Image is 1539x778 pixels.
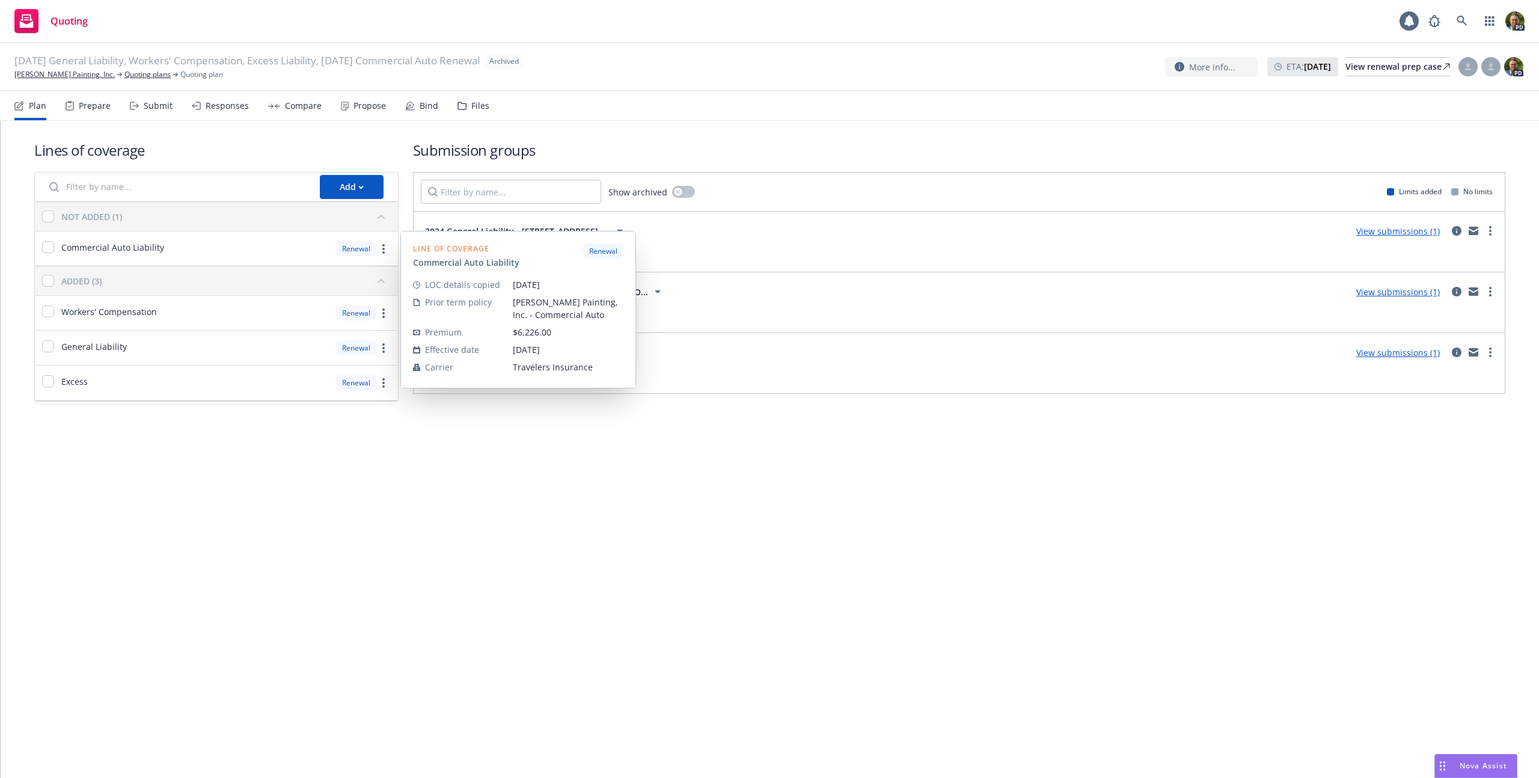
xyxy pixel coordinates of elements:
a: View renewal prep case [1345,57,1450,76]
div: Prepare [79,101,111,111]
div: Limits added [1387,186,1442,197]
span: Excess [61,375,88,388]
div: Propose [353,101,386,111]
a: Search [1450,9,1474,33]
div: Files [471,101,489,111]
a: Quoting plans [124,69,171,80]
div: Plan [29,101,46,111]
button: Nova Assist [1434,754,1517,778]
a: View submissions (1) [1356,225,1440,237]
strong: [DATE] [1304,61,1331,72]
a: mail [1466,284,1481,299]
a: circleInformation [1449,345,1464,360]
div: NOT ADDED (1) [61,210,122,223]
span: Commercial Auto Liability [61,241,164,254]
span: Workers' Compensation [61,305,157,318]
div: Drag to move [1435,755,1450,777]
img: photo [1505,11,1525,31]
h1: Lines of coverage [34,140,399,160]
span: Archived [489,56,519,67]
button: Add [320,175,384,199]
button: ADDED (3) [61,271,391,290]
div: Submit [144,101,173,111]
div: Renewal [336,340,376,355]
input: Filter by name... [421,180,601,204]
a: View submissions (1) [1356,347,1440,358]
button: 2024 General Liability - [STREET_ADDRESS], ... [421,219,631,243]
div: Add [340,176,364,198]
div: Responses [206,101,249,111]
div: Bind [420,101,438,111]
span: [DATE] General Liability, Workers' Compensation, Excess Liability, [DATE] Commercial Auto Renewal [14,54,480,69]
div: View renewal prep case [1345,58,1450,76]
div: Compare [285,101,322,111]
a: Report a Bug [1422,9,1446,33]
div: Renewal [336,305,376,320]
a: more [376,306,391,320]
span: Show archived [608,186,667,198]
a: [PERSON_NAME] Painting, Inc. [14,69,115,80]
button: More info... [1165,57,1258,77]
a: more [1483,284,1498,299]
span: 2024 General Liability - [STREET_ADDRESS], ... [425,225,610,237]
button: NOT ADDED (1) [61,207,391,226]
a: more [1483,224,1498,238]
span: Nova Assist [1460,761,1507,771]
a: mail [1466,224,1481,238]
span: Quoting plan [180,69,223,80]
a: more [376,341,391,355]
span: ETA : [1287,60,1331,73]
span: More info... [1189,61,1235,73]
a: more [376,376,391,390]
a: Quoting [10,4,93,38]
a: circleInformation [1449,284,1464,299]
input: Filter by name... [42,175,313,199]
div: Renewal [336,375,376,390]
a: more [376,242,391,256]
h1: Submission groups [413,140,1505,160]
div: No limits [1451,186,1493,197]
div: Renewal [336,241,376,256]
img: photo [1504,57,1523,76]
a: View submissions (1) [1356,286,1440,298]
a: Switch app [1478,9,1502,33]
span: General Liability [61,340,127,353]
a: more [1483,345,1498,360]
div: ADDED (3) [61,275,102,287]
a: mail [1466,345,1481,360]
a: circleInformation [1449,224,1464,238]
span: Quoting [50,16,88,26]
